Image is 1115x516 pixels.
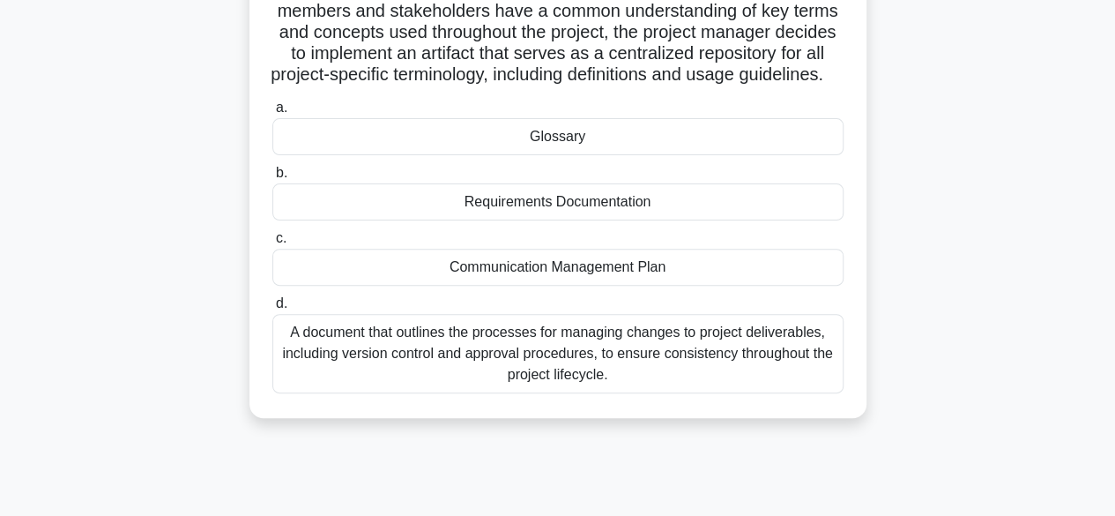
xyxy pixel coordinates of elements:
[276,295,287,310] span: d.
[276,165,287,180] span: b.
[272,314,844,393] div: A document that outlines the processes for managing changes to project deliverables, including ve...
[272,118,844,155] div: Glossary
[272,183,844,221] div: Requirements Documentation
[276,230,286,245] span: c.
[276,100,287,115] span: a.
[272,249,844,286] div: Communication Management Plan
